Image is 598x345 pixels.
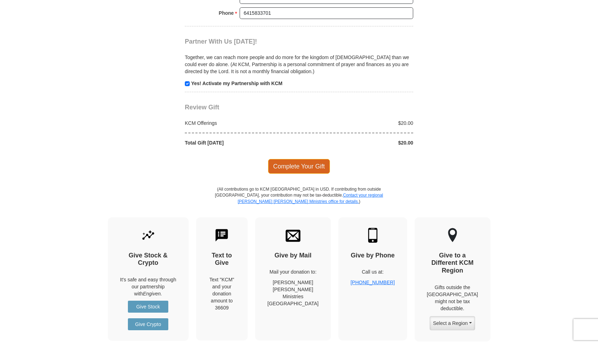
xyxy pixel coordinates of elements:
[299,120,417,127] div: $20.00
[427,284,478,312] p: Gifts outside the [GEOGRAPHIC_DATA] might not be tax deductible.
[238,193,383,204] a: Contact your regional [PERSON_NAME] [PERSON_NAME] Ministries office for details.
[286,228,300,243] img: envelope.svg
[208,252,236,267] h4: Text to Give
[128,301,168,313] a: Give Stock
[215,186,383,217] p: (All contributions go to KCM [GEOGRAPHIC_DATA] in USD. If contributing from outside [GEOGRAPHIC_D...
[128,318,168,330] a: Give Crypto
[185,38,257,45] span: Partner With Us [DATE]!
[268,159,330,174] span: Complete Your Gift
[351,268,395,275] p: Call us at:
[185,54,413,75] p: Together, we can reach more people and do more for the kingdom of [DEMOGRAPHIC_DATA] than we coul...
[351,280,395,285] a: [PHONE_NUMBER]
[351,252,395,260] h4: Give by Phone
[181,139,299,146] div: Total Gift [DATE]
[299,139,417,146] div: $20.00
[267,279,319,307] p: [PERSON_NAME] [PERSON_NAME] Ministries [GEOGRAPHIC_DATA]
[448,228,457,243] img: other-region
[120,276,176,297] p: It's safe and easy through our partnership with
[214,228,229,243] img: text-to-give.svg
[120,252,176,267] h4: Give Stock & Crypto
[267,252,319,260] h4: Give by Mail
[219,8,234,18] strong: Phone
[141,228,156,243] img: give-by-stock.svg
[208,276,236,311] div: Text "KCM" and your donation amount to 36609
[181,120,299,127] div: KCM Offerings
[143,291,162,296] i: Engiven.
[427,252,478,275] h4: Give to a Different KCM Region
[430,316,475,330] button: Select a Region
[365,228,380,243] img: mobile.svg
[267,268,319,275] p: Mail your donation to:
[185,104,219,111] span: Review Gift
[191,81,282,86] strong: Yes! Activate my Partnership with KCM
